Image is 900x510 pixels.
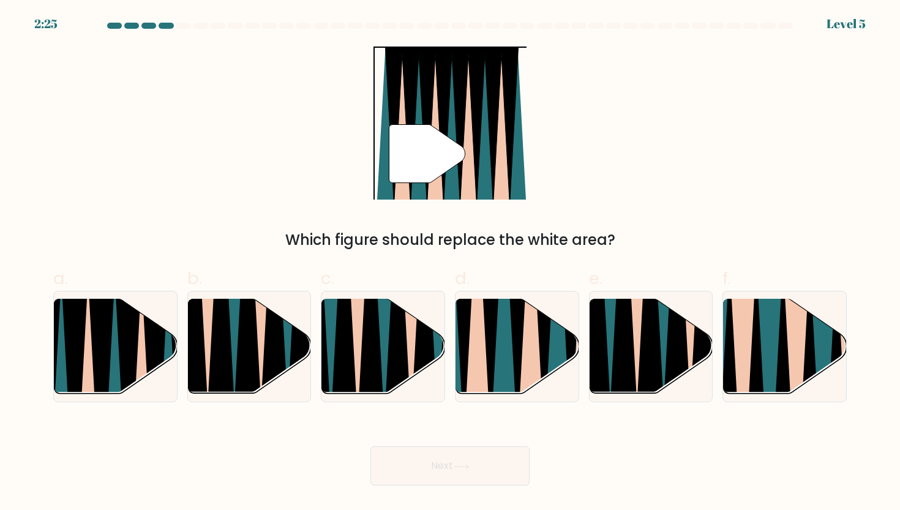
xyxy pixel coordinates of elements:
span: e. [589,266,602,290]
div: 2:25 [34,15,58,33]
span: f. [722,266,731,290]
span: b. [187,266,202,290]
g: " [389,124,465,182]
span: d. [455,266,470,290]
span: c. [321,266,334,290]
div: Level 5 [827,15,866,33]
div: Which figure should replace the white area? [61,229,839,251]
span: a. [53,266,68,290]
button: Next [370,446,530,486]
